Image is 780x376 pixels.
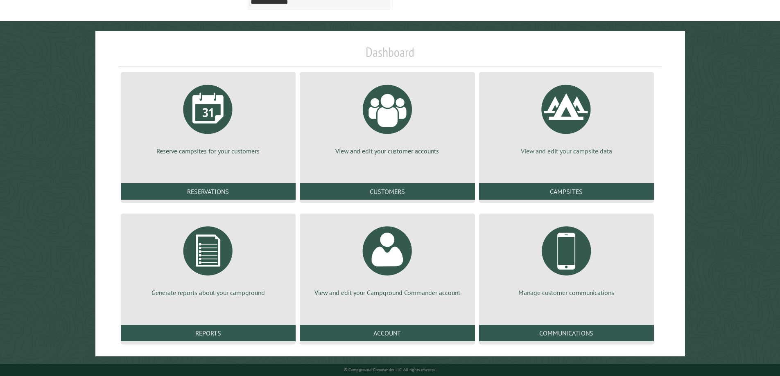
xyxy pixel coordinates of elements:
[489,220,644,297] a: Manage customer communications
[310,79,465,155] a: View and edit your customer accounts
[489,146,644,155] p: View and edit your campsite data
[121,183,296,200] a: Reservations
[344,367,436,372] small: © Campground Commander LLC. All rights reserved.
[489,79,644,155] a: View and edit your campsite data
[300,325,475,341] a: Account
[310,146,465,155] p: View and edit your customer accounts
[479,183,654,200] a: Campsites
[489,288,644,297] p: Manage customer communications
[131,146,286,155] p: Reserve campsites for your customers
[131,79,286,155] a: Reserve campsites for your customers
[131,288,286,297] p: Generate reports about your campground
[131,220,286,297] a: Generate reports about your campground
[479,325,654,341] a: Communications
[121,325,296,341] a: Reports
[300,183,475,200] a: Customers
[119,44,662,67] h1: Dashboard
[310,220,465,297] a: View and edit your Campground Commander account
[310,288,465,297] p: View and edit your Campground Commander account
